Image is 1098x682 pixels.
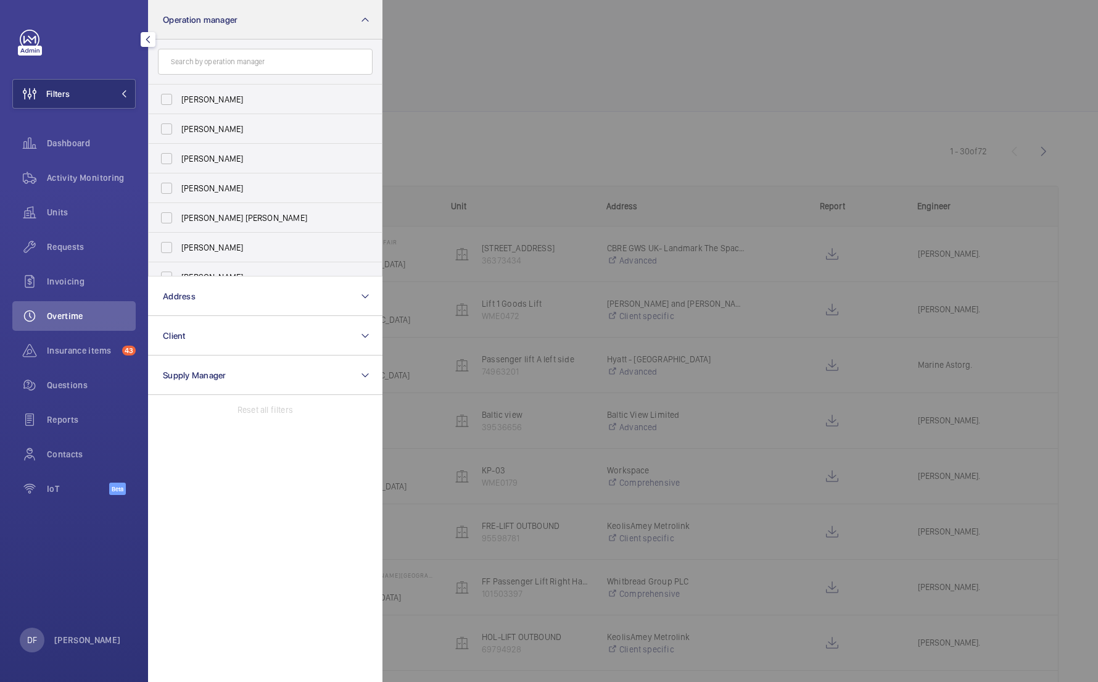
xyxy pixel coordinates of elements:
[54,634,121,646] p: [PERSON_NAME]
[122,346,136,356] span: 43
[47,379,136,391] span: Questions
[47,137,136,149] span: Dashboard
[46,88,70,100] span: Filters
[12,79,136,109] button: Filters
[47,414,136,426] span: Reports
[47,448,136,460] span: Contacts
[27,634,37,646] p: DF
[47,241,136,253] span: Requests
[47,206,136,218] span: Units
[109,483,126,495] span: Beta
[47,172,136,184] span: Activity Monitoring
[47,344,117,357] span: Insurance items
[47,310,136,322] span: Overtime
[47,275,136,288] span: Invoicing
[47,483,109,495] span: IoT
